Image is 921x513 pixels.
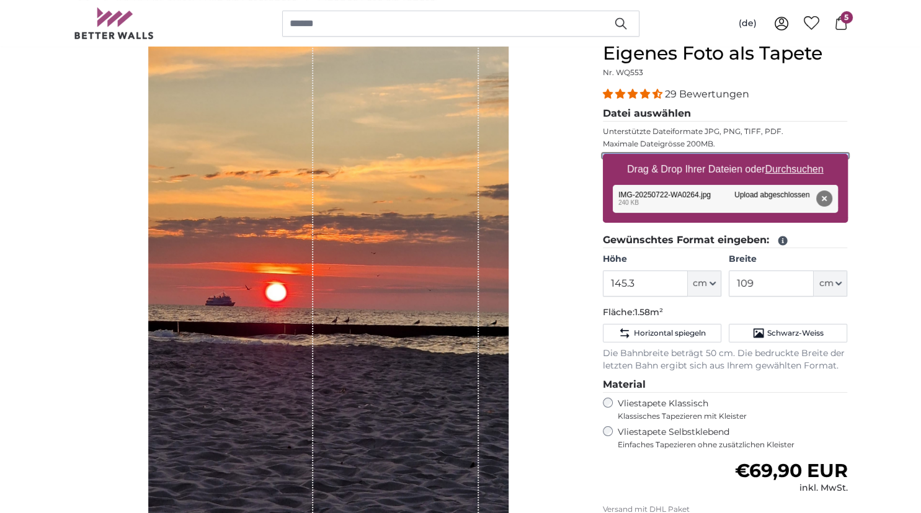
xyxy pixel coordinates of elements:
[603,377,848,393] legend: Material
[819,277,833,290] span: cm
[729,12,767,35] button: (de)
[688,270,721,297] button: cm
[767,328,824,338] span: Schwarz-Weiss
[603,88,665,100] span: 4.34 stars
[622,157,829,182] label: Drag & Drop Ihrer Dateien oder
[618,398,837,421] label: Vliestapete Klassisch
[603,139,848,149] p: Maximale Dateigrösse 200MB.
[734,459,847,482] span: €69,90 EUR
[734,482,847,494] div: inkl. MwSt.
[634,306,663,318] span: 1.58m²
[693,277,707,290] span: cm
[603,42,848,65] h1: Eigenes Foto als Tapete
[765,164,823,174] u: Durchsuchen
[814,270,847,297] button: cm
[840,11,853,24] span: 5
[603,253,721,265] label: Höhe
[729,324,847,342] button: Schwarz-Weiss
[618,411,837,421] span: Klassisches Tapezieren mit Kleister
[665,88,749,100] span: 29 Bewertungen
[603,306,848,319] p: Fläche:
[603,68,643,77] span: Nr. WQ553
[618,426,848,450] label: Vliestapete Selbstklebend
[633,328,705,338] span: Horizontal spiegeln
[603,127,848,136] p: Unterstützte Dateiformate JPG, PNG, TIFF, PDF.
[74,7,154,39] img: Betterwalls
[618,440,848,450] span: Einfaches Tapezieren ohne zusätzlichen Kleister
[603,347,848,372] p: Die Bahnbreite beträgt 50 cm. Die bedruckte Breite der letzten Bahn ergibt sich aus Ihrem gewählt...
[603,324,721,342] button: Horizontal spiegeln
[603,106,848,122] legend: Datei auswählen
[603,233,848,248] legend: Gewünschtes Format eingeben:
[729,253,847,265] label: Breite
